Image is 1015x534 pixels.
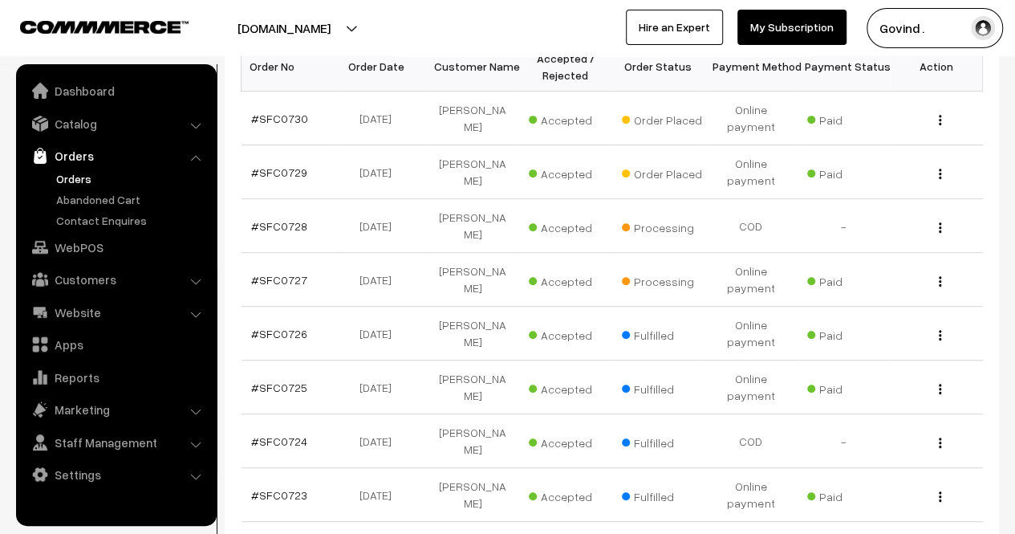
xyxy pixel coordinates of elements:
[622,323,702,344] span: Fulfilled
[704,92,798,145] td: Online payment
[939,491,941,502] img: Menu
[807,323,887,344] span: Paid
[251,381,307,394] a: #SFC0725
[704,307,798,361] td: Online payment
[529,108,609,128] span: Accepted
[622,215,702,236] span: Processing
[20,109,211,138] a: Catalog
[622,430,702,451] span: Fulfilled
[251,112,308,125] a: #SFC0730
[622,484,702,505] span: Fulfilled
[427,92,520,145] td: [PERSON_NAME]
[529,269,609,290] span: Accepted
[251,165,307,179] a: #SFC0729
[20,265,211,294] a: Customers
[529,323,609,344] span: Accepted
[20,428,211,457] a: Staff Management
[704,468,798,522] td: Online payment
[867,8,1003,48] button: Govind .
[704,253,798,307] td: Online payment
[622,108,702,128] span: Order Placed
[939,115,941,125] img: Menu
[20,76,211,105] a: Dashboard
[704,361,798,414] td: Online payment
[704,145,798,199] td: Online payment
[251,488,307,502] a: #SFC0723
[334,361,427,414] td: [DATE]
[20,21,189,33] img: COMMMERCE
[20,395,211,424] a: Marketing
[251,327,307,340] a: #SFC0726
[529,161,609,182] span: Accepted
[704,42,798,92] th: Payment Method
[20,16,160,35] a: COMMMERCE
[52,212,211,229] a: Contact Enquires
[529,377,609,397] span: Accepted
[20,363,211,392] a: Reports
[52,170,211,187] a: Orders
[939,330,941,340] img: Menu
[519,42,612,92] th: Accepted / Rejected
[427,307,520,361] td: [PERSON_NAME]
[334,199,427,253] td: [DATE]
[529,215,609,236] span: Accepted
[798,414,891,468] td: -
[704,414,798,468] td: COD
[807,269,887,290] span: Paid
[20,298,211,327] a: Website
[334,414,427,468] td: [DATE]
[807,161,887,182] span: Paid
[939,222,941,233] img: Menu
[334,253,427,307] td: [DATE]
[612,42,705,92] th: Order Status
[807,108,887,128] span: Paid
[242,42,335,92] th: Order No
[181,8,387,48] button: [DOMAIN_NAME]
[939,276,941,287] img: Menu
[20,141,211,170] a: Orders
[427,253,520,307] td: [PERSON_NAME]
[622,269,702,290] span: Processing
[939,438,941,448] img: Menu
[427,468,520,522] td: [PERSON_NAME]
[807,484,887,505] span: Paid
[704,199,798,253] td: COD
[807,377,887,397] span: Paid
[334,42,427,92] th: Order Date
[427,414,520,468] td: [PERSON_NAME]
[20,460,211,489] a: Settings
[334,145,427,199] td: [DATE]
[971,16,995,40] img: user
[622,377,702,397] span: Fulfilled
[334,92,427,145] td: [DATE]
[890,42,983,92] th: Action
[798,42,891,92] th: Payment Status
[529,484,609,505] span: Accepted
[251,434,307,448] a: #SFC0724
[334,468,427,522] td: [DATE]
[251,273,307,287] a: #SFC0727
[939,384,941,394] img: Menu
[334,307,427,361] td: [DATE]
[622,161,702,182] span: Order Placed
[20,330,211,359] a: Apps
[427,145,520,199] td: [PERSON_NAME]
[939,169,941,179] img: Menu
[20,233,211,262] a: WebPOS
[251,219,307,233] a: #SFC0728
[52,191,211,208] a: Abandoned Cart
[427,42,520,92] th: Customer Name
[427,361,520,414] td: [PERSON_NAME]
[427,199,520,253] td: [PERSON_NAME]
[626,10,723,45] a: Hire an Expert
[737,10,847,45] a: My Subscription
[798,199,891,253] td: -
[529,430,609,451] span: Accepted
